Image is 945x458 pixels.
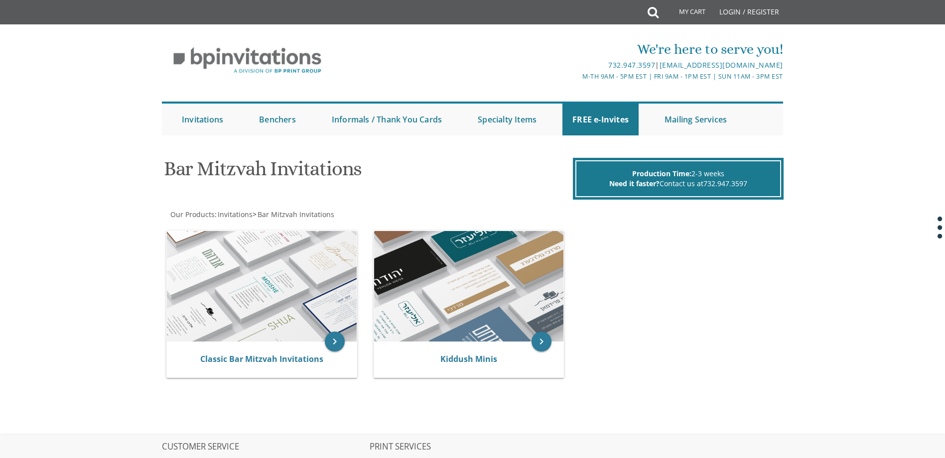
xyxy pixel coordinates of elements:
[370,59,783,71] div: |
[249,104,306,135] a: Benchers
[562,104,639,135] a: FREE e-Invites
[575,160,781,197] div: 2-3 weeks Contact us at
[164,158,570,187] h1: Bar Mitzvah Invitations
[217,210,253,219] a: Invitations
[162,442,368,452] h2: CUSTOMER SERVICE
[167,231,357,342] img: Classic Bar Mitzvah Invitations
[200,353,323,364] a: Classic Bar Mitzvah Invitations
[370,39,783,59] div: We're here to serve you!
[162,210,473,220] div: :
[370,442,576,452] h2: PRINT SERVICES
[218,210,253,219] span: Invitations
[322,104,452,135] a: Informals / Thank You Cards
[608,60,655,70] a: 732.947.3597
[703,179,747,188] a: 732.947.3597
[172,104,233,135] a: Invitations
[370,71,783,82] div: M-Th 9am - 5pm EST | Fri 9am - 1pm EST | Sun 11am - 3pm EST
[609,179,660,188] span: Need it faster?
[258,210,334,219] span: Bar Mitzvah Invitations
[440,353,497,364] a: Kiddush Minis
[257,210,334,219] a: Bar Mitzvah Invitations
[468,104,546,135] a: Specialty Items
[162,40,333,81] img: BP Invitation Loft
[169,210,215,219] a: Our Products
[658,1,712,26] a: My Cart
[655,104,737,135] a: Mailing Services
[374,231,564,342] img: Kiddush Minis
[532,332,551,351] a: keyboard_arrow_right
[660,60,783,70] a: [EMAIL_ADDRESS][DOMAIN_NAME]
[325,332,345,351] a: keyboard_arrow_right
[632,169,691,178] span: Production Time:
[253,210,334,219] span: >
